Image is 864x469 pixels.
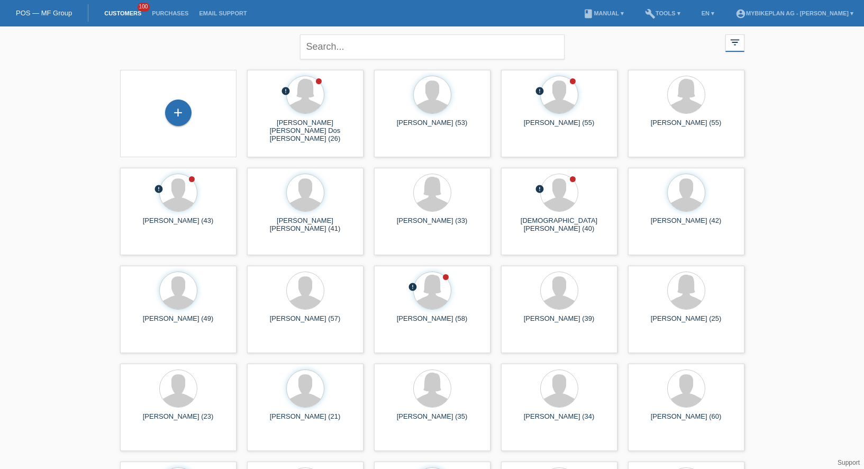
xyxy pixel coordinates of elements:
a: bookManual ▾ [578,10,629,16]
div: [DEMOGRAPHIC_DATA][PERSON_NAME] (40) [510,217,609,233]
i: error [408,282,417,292]
div: [PERSON_NAME] (55) [636,119,736,136]
i: error [535,86,544,96]
div: [PERSON_NAME] (34) [510,412,609,429]
div: [PERSON_NAME] (25) [636,314,736,331]
div: [PERSON_NAME] [PERSON_NAME] (41) [256,217,355,233]
i: filter_list [729,37,741,48]
a: EN ▾ [696,10,720,16]
div: unconfirmed, pending [535,184,544,195]
a: POS — MF Group [16,9,72,17]
i: book [583,8,594,19]
div: [PERSON_NAME] (42) [636,217,736,233]
div: [PERSON_NAME] (60) [636,412,736,429]
div: [PERSON_NAME] (39) [510,314,609,331]
div: [PERSON_NAME] [PERSON_NAME] Dos [PERSON_NAME] (26) [256,119,355,138]
i: error [281,86,290,96]
div: unconfirmed, pending [154,184,163,195]
span: 100 [138,3,150,12]
i: account_circle [735,8,746,19]
a: Customers [99,10,147,16]
div: [PERSON_NAME] (53) [383,119,482,136]
div: [PERSON_NAME] (57) [256,314,355,331]
div: [PERSON_NAME] (23) [129,412,228,429]
a: Email Support [194,10,252,16]
div: [PERSON_NAME] (49) [129,314,228,331]
a: Support [838,459,860,466]
div: unconfirmed, pending [408,282,417,293]
div: [PERSON_NAME] (58) [383,314,482,331]
div: [PERSON_NAME] (43) [129,217,228,233]
div: unconfirmed, pending [535,86,544,97]
input: Search... [300,34,565,59]
a: account_circleMybikeplan AG - [PERSON_NAME] ▾ [730,10,859,16]
div: [PERSON_NAME] (33) [383,217,482,233]
i: error [535,184,544,194]
i: build [645,8,656,19]
a: buildTools ▾ [640,10,686,16]
div: Add customer [166,104,191,122]
div: [PERSON_NAME] (21) [256,412,355,429]
a: Purchases [147,10,194,16]
div: unconfirmed, pending [281,86,290,97]
i: error [154,184,163,194]
div: [PERSON_NAME] (55) [510,119,609,136]
div: [PERSON_NAME] (35) [383,412,482,429]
